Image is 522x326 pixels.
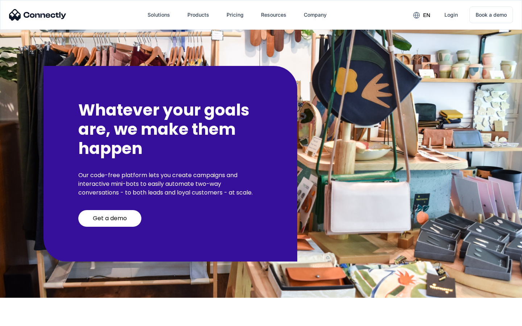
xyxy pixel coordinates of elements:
[227,10,244,20] div: Pricing
[78,101,262,158] h2: Whatever your goals are, we make them happen
[7,313,43,323] aside: Language selected: English
[78,210,141,227] a: Get a demo
[423,10,430,20] div: en
[93,215,127,222] div: Get a demo
[439,6,464,24] a: Login
[444,10,458,20] div: Login
[187,10,209,20] div: Products
[304,10,327,20] div: Company
[148,10,170,20] div: Solutions
[261,10,286,20] div: Resources
[9,9,66,21] img: Connectly Logo
[469,7,513,23] a: Book a demo
[221,6,249,24] a: Pricing
[14,313,43,323] ul: Language list
[78,171,262,197] p: Our code-free platform lets you create campaigns and interactive mini-bots to easily automate two...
